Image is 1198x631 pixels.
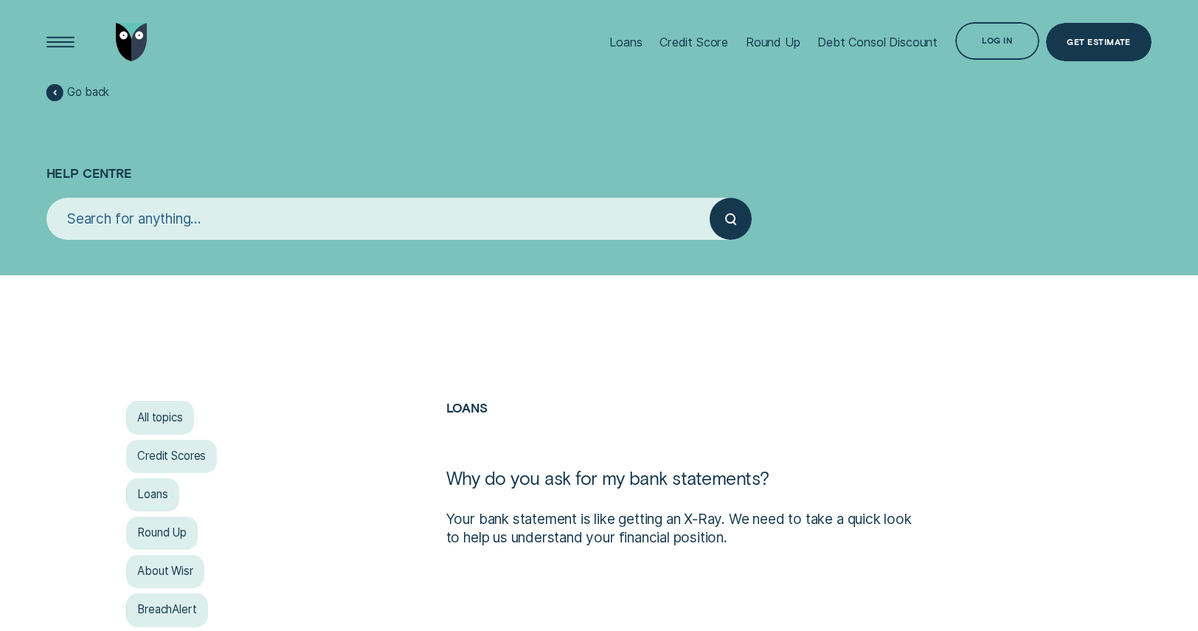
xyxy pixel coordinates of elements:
[126,401,194,435] a: All topics
[817,35,938,49] div: Debt Consol Discount
[446,466,913,510] h1: Why do you ask for my bank statements?
[116,23,148,61] img: Wisr
[126,478,179,512] a: Loans
[609,35,642,49] div: Loans
[41,23,79,61] button: Open Menu
[746,35,800,49] div: Round Up
[126,593,208,627] a: BreachAlert
[1046,23,1152,61] a: Get Estimate
[710,198,752,240] button: Submit your search query.
[446,510,913,548] p: Your bank statement is like getting an X-Ray. We need to take a quick look to help us understand ...
[46,198,710,240] input: Search for anything...
[126,517,198,551] a: Round Up
[446,400,488,415] a: Loans
[659,35,728,49] div: Credit Score
[46,84,110,101] a: Go back
[126,555,204,589] a: About Wisr
[955,22,1039,60] button: Log in
[46,103,1152,199] h1: Help Centre
[446,401,913,466] h2: Loans
[126,440,217,474] a: Credit Scores
[67,86,109,100] span: Go back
